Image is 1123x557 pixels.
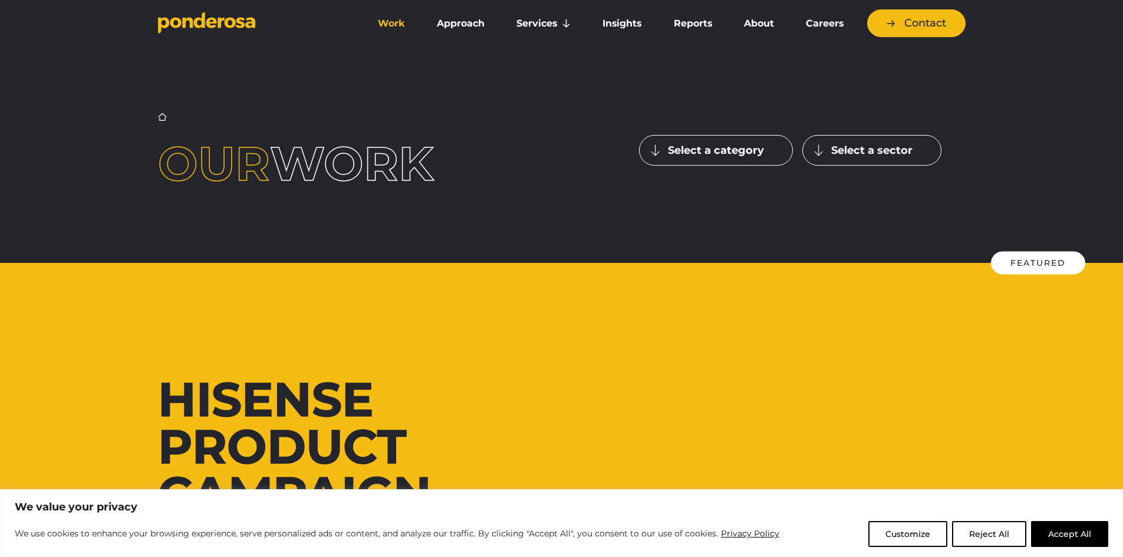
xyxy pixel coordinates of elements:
[868,521,947,547] button: Customize
[792,11,857,36] a: Careers
[952,521,1026,547] button: Reject All
[720,526,780,540] a: Privacy Policy
[1031,521,1108,547] button: Accept All
[158,113,167,121] a: Home
[589,11,655,36] a: Insights
[158,12,347,35] a: Go to homepage
[158,140,484,187] h1: work
[730,11,788,36] a: About
[639,135,793,166] button: Select a category
[15,526,780,540] p: We use cookies to enhance your browsing experience, serve personalized ads or content, and analyz...
[423,11,498,36] a: Approach
[867,9,966,37] a: Contact
[364,11,419,36] a: Work
[158,376,553,518] div: Hisense Product Campaign
[991,252,1085,275] div: Featured
[802,135,941,166] button: Select a sector
[158,135,270,192] span: Our
[15,500,1108,514] p: We value your privacy
[660,11,726,36] a: Reports
[503,11,584,36] a: Services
